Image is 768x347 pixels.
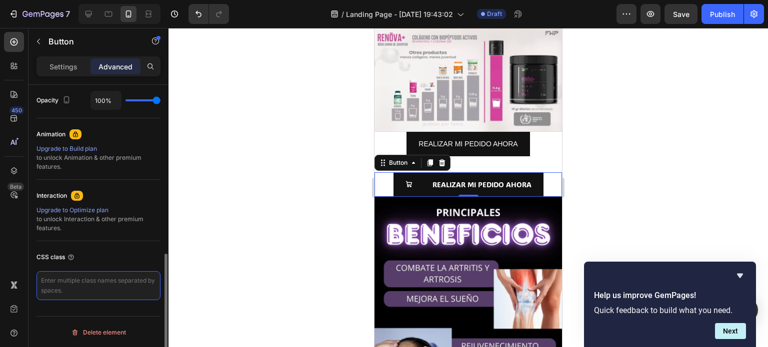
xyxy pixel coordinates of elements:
[487,9,502,18] span: Draft
[36,253,75,262] div: CSS class
[734,270,746,282] button: Hide survey
[594,270,746,339] div: Help us improve GemPages!
[188,4,229,24] div: Undo/Redo
[65,8,70,20] p: 7
[36,191,67,200] div: Interaction
[374,28,562,347] iframe: Design area
[36,206,160,215] div: Upgrade to Optimize plan
[715,323,746,339] button: Next question
[98,61,132,72] p: Advanced
[664,4,697,24] button: Save
[36,94,72,107] div: Opacity
[36,144,160,153] div: Upgrade to Build plan
[594,306,746,315] p: Quick feedback to build what you need.
[36,130,65,139] div: Animation
[36,144,160,171] div: to unlock Animation & other premium features.
[710,9,735,19] div: Publish
[71,327,126,339] div: Delete element
[91,91,121,109] input: Auto
[48,35,133,47] p: Button
[36,325,160,341] button: Delete element
[341,9,344,19] span: /
[36,206,160,233] div: to unlock Interaction & other premium features.
[346,9,453,19] span: Landing Page - [DATE] 19:43:02
[673,10,689,18] span: Save
[4,4,74,24] button: 7
[594,290,746,302] h2: Help us improve GemPages!
[7,183,24,191] div: Beta
[701,4,743,24] button: Publish
[9,106,24,114] div: 450
[49,61,77,72] p: Settings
